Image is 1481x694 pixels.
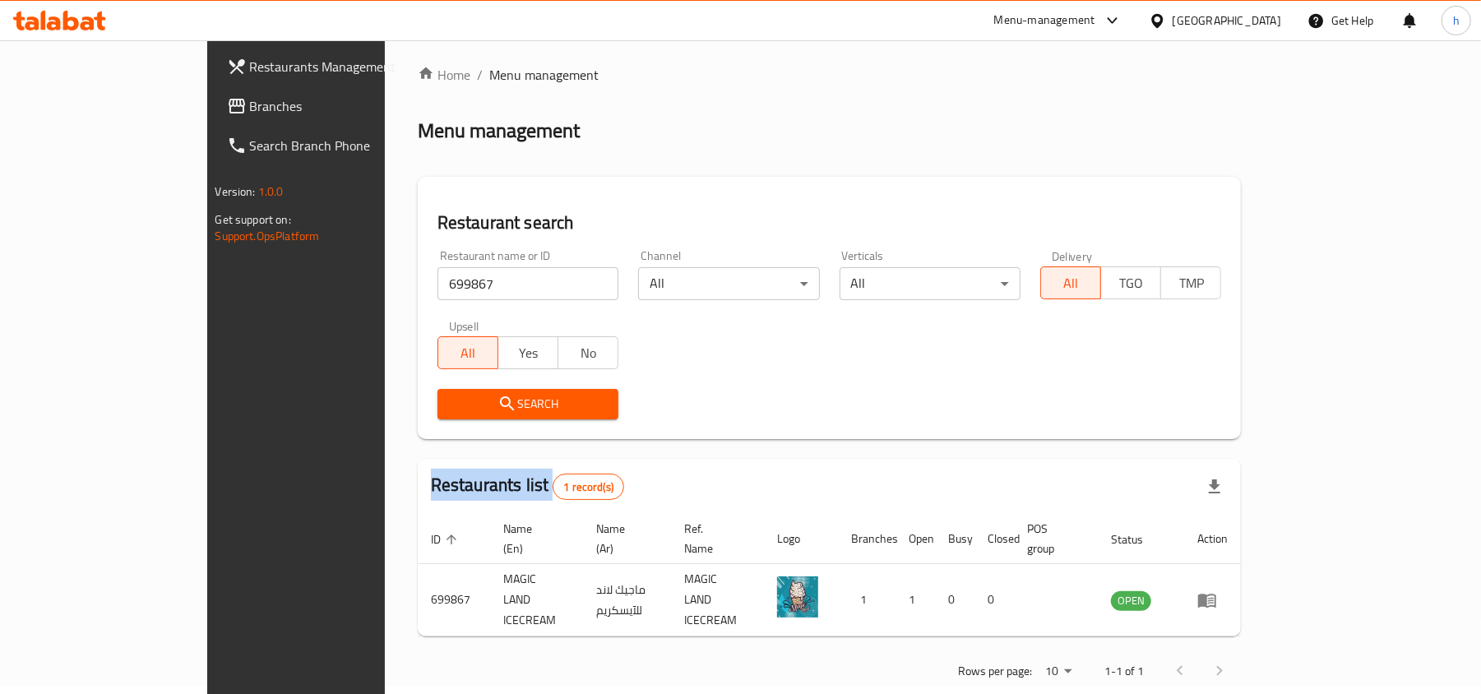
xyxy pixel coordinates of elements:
span: 1.0.0 [258,181,284,202]
li: / [477,65,483,85]
span: Yes [505,341,552,365]
img: MAGIC LAND ICECREAM [777,576,818,618]
span: Get support on: [215,209,291,230]
a: Support.OpsPlatform [215,225,320,247]
span: ID [431,530,462,549]
td: MAGIC LAND ICECREAM [490,564,583,636]
span: OPEN [1111,591,1151,610]
h2: Restaurants list [431,473,624,500]
button: No [558,336,618,369]
span: No [565,341,612,365]
span: Restaurants Management [250,57,442,76]
td: 0 [935,564,974,636]
button: Search [437,389,618,419]
h2: Menu management [418,118,580,144]
p: Rows per page: [958,661,1032,682]
span: 1 record(s) [553,479,623,495]
p: 1-1 of 1 [1104,661,1144,682]
div: Rows per page: [1039,659,1078,684]
td: 0 [974,564,1014,636]
span: Version: [215,181,256,202]
div: All [840,267,1021,300]
td: MAGIC LAND ICECREAM [671,564,764,636]
a: Restaurants Management [214,47,455,86]
label: Upsell [449,320,479,331]
th: Logo [764,514,838,564]
span: TGO [1108,271,1155,295]
td: 1 [896,564,935,636]
button: All [437,336,498,369]
th: Action [1184,514,1241,564]
nav: breadcrumb [418,65,1242,85]
a: Branches [214,86,455,126]
span: POS group [1027,519,1078,558]
table: enhanced table [418,514,1242,636]
span: h [1453,12,1460,30]
div: All [638,267,819,300]
div: OPEN [1111,591,1151,611]
button: TMP [1160,266,1221,299]
div: [GEOGRAPHIC_DATA] [1173,12,1281,30]
th: Open [896,514,935,564]
button: All [1040,266,1101,299]
button: Yes [498,336,558,369]
th: Busy [935,514,974,564]
span: All [1048,271,1095,295]
div: Menu-management [994,11,1095,30]
td: ماجيك لاند للآيسكريم [583,564,672,636]
span: Name (Ar) [596,519,652,558]
label: Delivery [1052,250,1093,261]
div: Menu [1197,590,1228,610]
span: Menu management [489,65,599,85]
h2: Restaurant search [437,211,1222,235]
span: Branches [250,96,442,116]
td: 1 [838,564,896,636]
span: Search [451,394,605,414]
span: TMP [1168,271,1215,295]
span: Name (En) [503,519,563,558]
input: Search for restaurant name or ID.. [437,267,618,300]
a: Search Branch Phone [214,126,455,165]
button: TGO [1100,266,1161,299]
th: Closed [974,514,1014,564]
div: Export file [1195,467,1234,507]
span: All [445,341,492,365]
th: Branches [838,514,896,564]
span: Status [1111,530,1164,549]
span: Search Branch Phone [250,136,442,155]
span: Ref. Name [684,519,744,558]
